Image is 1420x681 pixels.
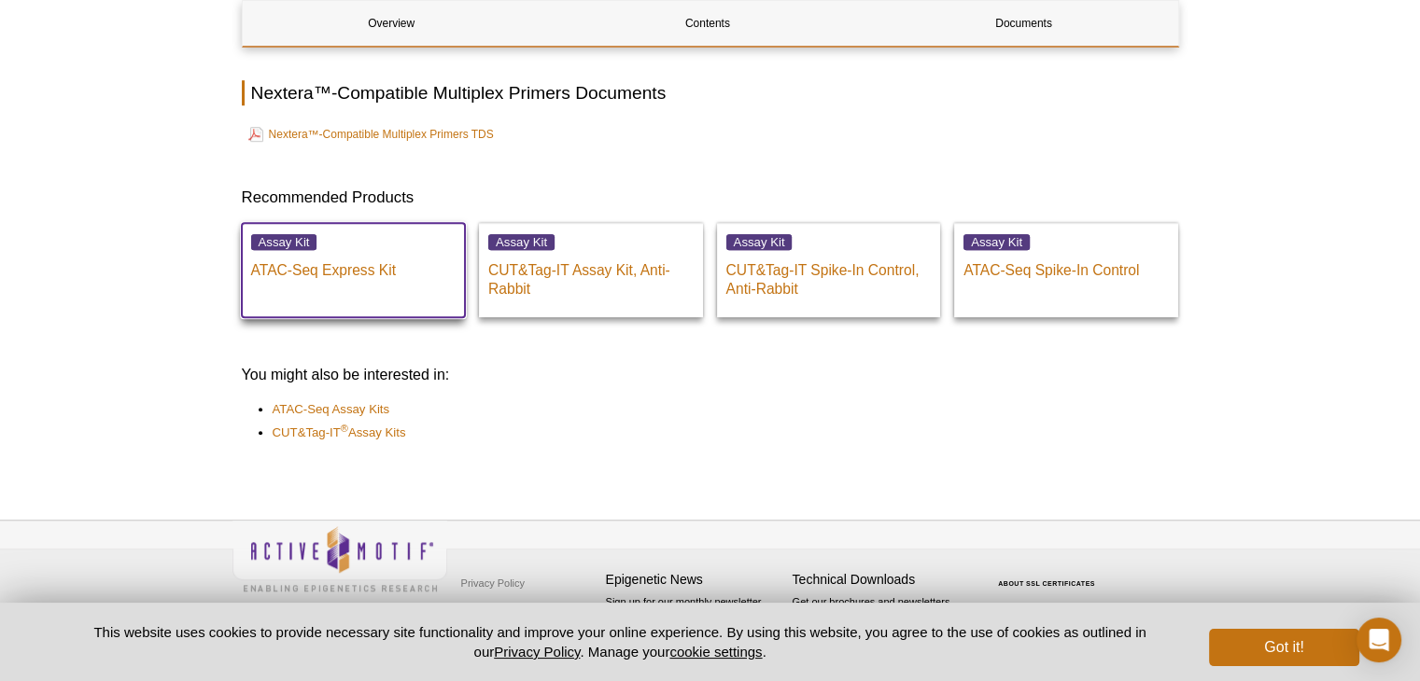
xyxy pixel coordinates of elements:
[726,234,793,250] span: Assay Kit
[875,1,1173,46] a: Documents
[494,644,580,660] a: Privacy Policy
[998,580,1095,587] a: ABOUT SSL CERTIFICATES
[243,1,541,46] a: Overview
[242,80,1179,105] h2: Nextera™-Compatible Multiplex Primers Documents
[251,252,457,280] p: ATAC-Seq Express Kit
[726,252,932,299] p: CUT&Tag-IT Spike-In Control, Anti-Rabbit
[963,234,1030,250] span: Assay Kit
[62,622,1179,661] p: This website uses cookies to provide necessary site functionality and improve your online experie...
[793,572,970,588] h4: Technical Downloads
[963,252,1169,280] p: ATAC-Seq Spike-In Control
[341,423,348,434] sup: ®
[273,424,406,442] a: CUT&Tag-IT®Assay Kits
[488,234,555,250] span: Assay Kit
[457,569,529,597] a: Privacy Policy
[793,594,970,642] p: Get our brochures and newsletters, or request them by mail.
[248,123,494,146] a: Nextera™-Compatible Multiplex Primers TDS
[606,572,783,588] h4: Epigenetic News
[1357,618,1401,662] div: Open Intercom Messenger
[488,252,694,299] p: CUT&Tag-IT Assay Kit, Anti-Rabbit
[979,553,1119,594] table: Click to Verify - This site chose Symantec SSL for secure e-commerce and confidential communicati...
[232,521,447,596] img: Active Motif,
[954,223,1178,317] a: Assay Kit ATAC-Seq Spike-In Control
[242,223,466,317] a: Assay Kit ATAC-Seq Express Kit
[457,597,555,625] a: Terms & Conditions
[251,234,317,250] span: Assay Kit
[273,400,390,419] a: ATAC-Seq Assay Kits
[242,364,1179,386] h3: You might also be interested in:
[242,187,1179,209] h3: Recommended Products
[606,594,783,658] p: Sign up for our monthly newsletter highlighting recent publications in the field of epigenetics.
[558,1,856,46] a: Contents
[669,644,762,660] button: cookie settings
[717,223,941,317] a: Assay Kit CUT&Tag-IT Spike-In Control, Anti-Rabbit
[479,223,703,317] a: Assay Kit CUT&Tag-IT Assay Kit, Anti-Rabbit
[1209,629,1358,666] button: Got it!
